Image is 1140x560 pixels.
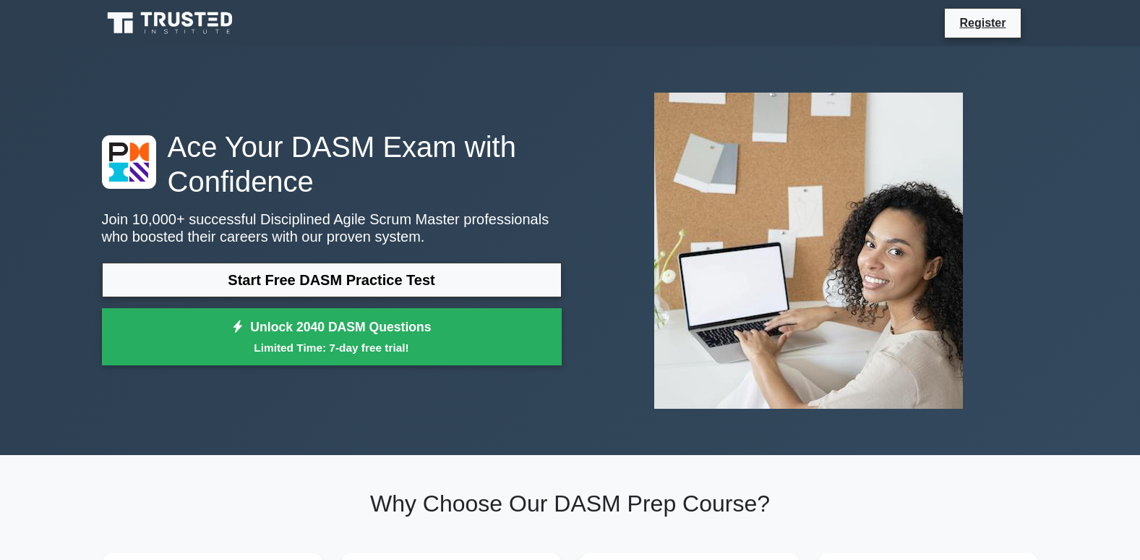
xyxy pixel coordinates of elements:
a: Start Free DASM Practice Test [102,263,562,297]
a: Unlock 2040 DASM QuestionsLimited Time: 7-day free trial! [102,308,562,366]
h1: Ace Your DASM Exam with Confidence [102,130,562,199]
h2: Why Choose Our DASM Prep Course? [102,490,1039,517]
small: Limited Time: 7-day free trial! [120,339,544,356]
p: Join 10,000+ successful Disciplined Agile Scrum Master professionals who boosted their careers wi... [102,211,562,245]
a: Register [951,14,1014,32]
